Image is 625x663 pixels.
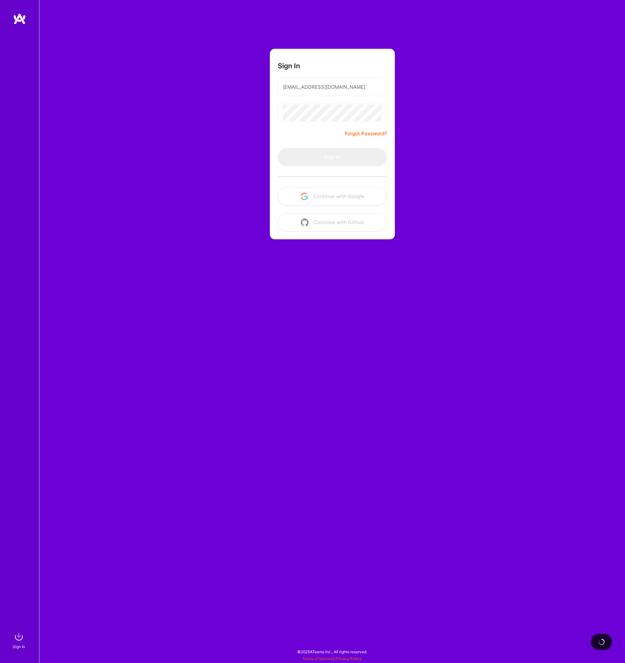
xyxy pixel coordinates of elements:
[278,62,300,70] h3: Sign In
[13,13,26,25] img: logo
[39,643,625,660] div: © 2025 ATeams Inc., All rights reserved.
[302,656,362,661] span: |
[598,639,605,645] img: loading
[300,192,308,200] img: icon
[301,219,309,226] img: icon
[278,213,387,232] button: Continue with Github
[13,643,25,650] div: Sign In
[345,130,387,138] a: Forgot Password?
[14,630,25,650] a: sign inSign In
[335,656,362,661] a: Privacy Policy
[278,148,387,166] button: Sign In
[302,656,333,661] a: Terms of Service
[283,79,382,95] input: Email...
[12,630,25,643] img: sign in
[278,187,387,206] button: Continue with Google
